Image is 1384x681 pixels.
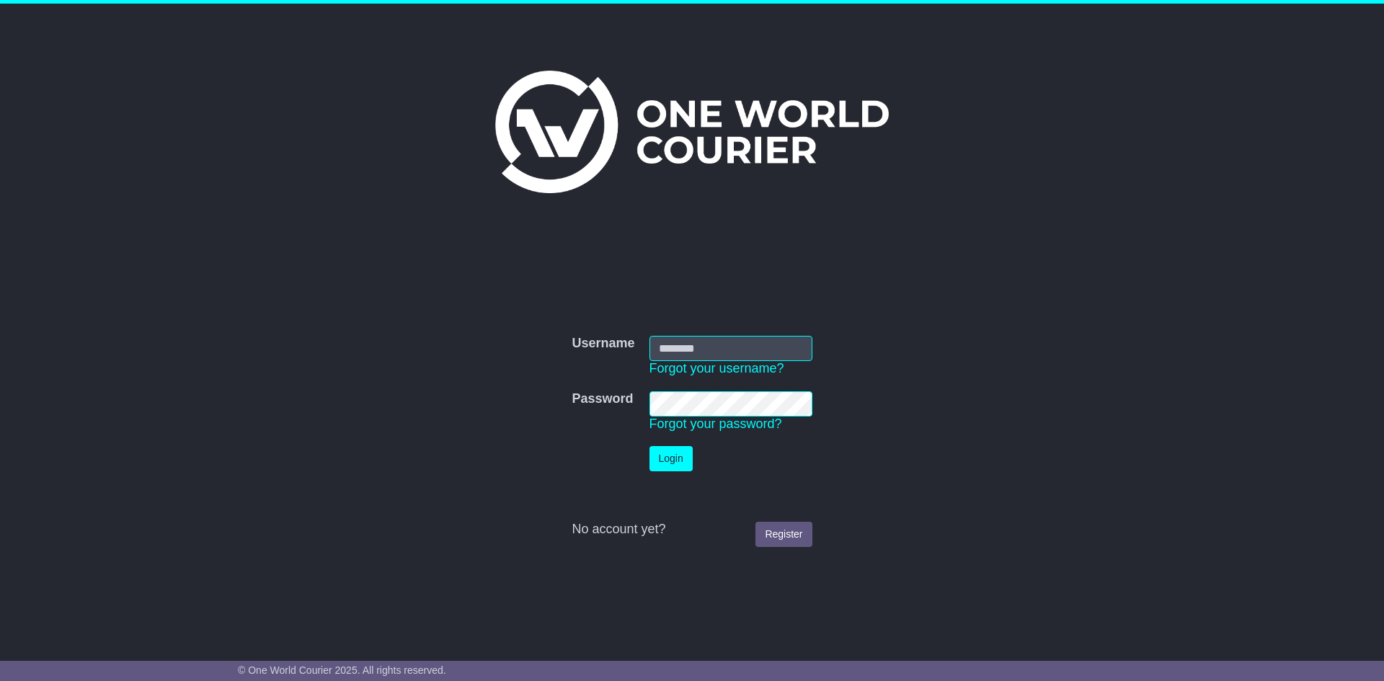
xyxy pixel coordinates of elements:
span: © One World Courier 2025. All rights reserved. [238,664,446,676]
img: One World [495,71,889,193]
button: Login [649,446,693,471]
a: Forgot your username? [649,361,784,375]
a: Register [755,522,812,547]
div: No account yet? [572,522,812,538]
label: Password [572,391,633,407]
a: Forgot your password? [649,417,782,431]
label: Username [572,336,634,352]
